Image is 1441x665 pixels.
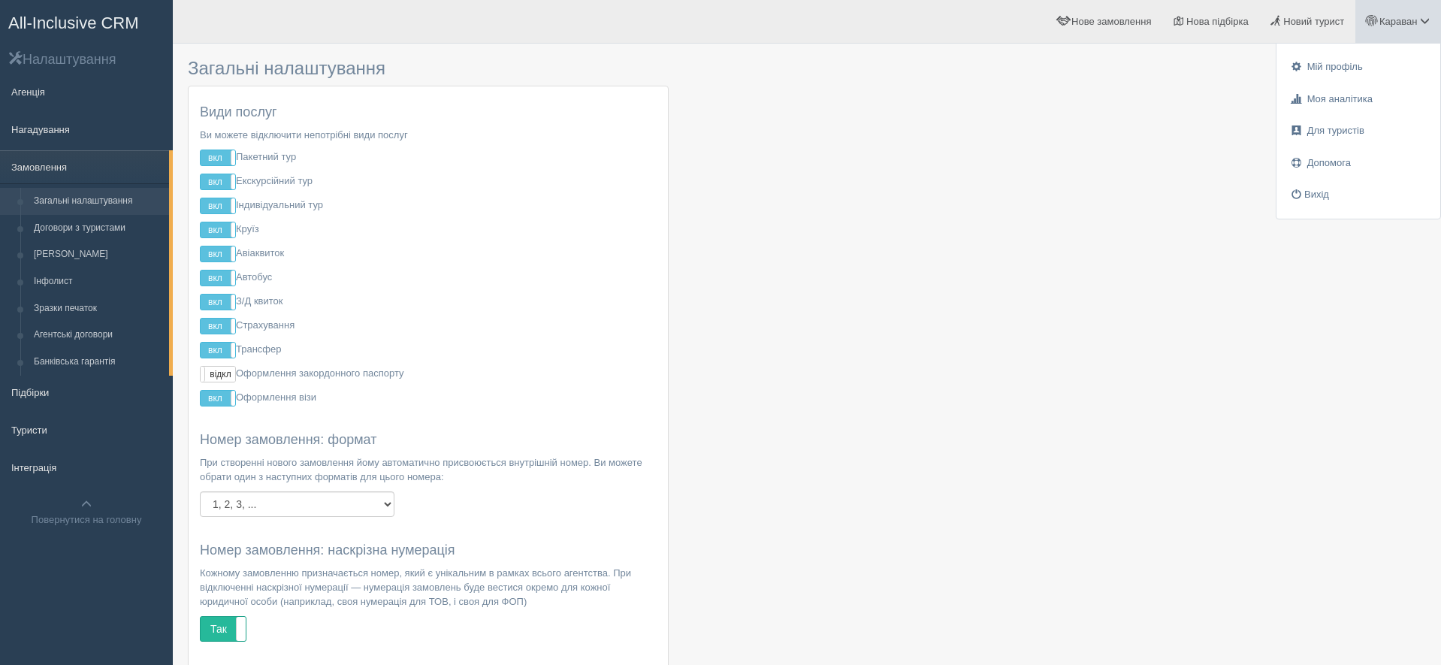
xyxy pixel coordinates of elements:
[201,367,235,382] label: відкл
[27,295,169,322] a: Зразки печаток
[27,322,169,349] a: Агентські договори
[200,174,657,190] p: Екскурсійний тур
[201,343,235,358] label: вкл
[200,433,657,448] h4: Номер замовлення: формат
[1276,179,1440,211] a: Вихід
[200,318,657,334] p: Страхування
[1276,115,1440,147] a: Для туристів
[1,1,172,42] a: All-Inclusive CRM
[1276,147,1440,180] a: Допомога
[1307,157,1351,168] span: Допомога
[201,174,235,189] label: вкл
[201,319,235,334] label: вкл
[200,246,657,262] p: Авіаквиток
[200,294,657,310] p: З/Д квиток
[201,295,235,310] label: вкл
[1276,51,1440,83] a: Мій профіль
[1276,83,1440,116] a: Моя аналітика
[200,222,657,238] p: Круїз
[200,390,657,407] p: Оформлення візи
[201,198,235,213] label: вкл
[27,241,169,268] a: [PERSON_NAME]
[201,246,235,261] label: вкл
[1283,16,1344,27] span: Новий турист
[1379,16,1417,27] span: Караван
[200,566,657,609] p: Кожному замовленню призначається номер, який є унікальним в рамках всього агентства. При відключе...
[201,150,235,165] label: вкл
[201,271,235,286] label: вкл
[200,150,657,166] p: Пакетний тур
[200,128,657,142] p: Ви можете відключити непотрібні види послуг
[200,105,657,120] h4: Види послуг
[200,342,657,358] p: Трансфер
[200,543,657,558] h4: Номер замовлення: наскрізна нумерація
[200,366,657,382] p: Оформлення закордонного паспорту
[201,391,235,406] label: вкл
[1307,61,1363,72] span: Мій профіль
[8,14,139,32] span: All-Inclusive CRM
[27,268,169,295] a: Інфолист
[201,617,246,641] label: Так
[1307,93,1373,104] span: Моя аналітика
[200,270,657,286] p: Автобус
[1071,16,1151,27] span: Нове замовлення
[1307,125,1364,136] span: Для туристів
[27,215,169,242] a: Договори з туристами
[27,349,169,376] a: Банківська гарантія
[200,198,657,214] p: Індивідуальний тур
[27,188,169,215] a: Загальні налаштування
[200,455,657,484] p: При створенні нового замовлення йому автоматично присвоюється внутрішній номер. Ви можете обрати ...
[188,59,669,78] h3: Загальні налаштування
[201,222,235,237] label: вкл
[1186,16,1249,27] span: Нова підбірка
